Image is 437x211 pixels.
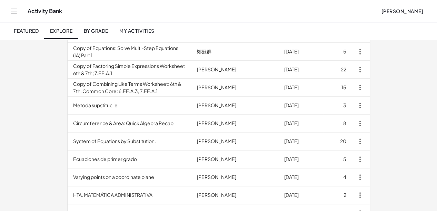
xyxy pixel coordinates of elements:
span: By Grade [83,28,108,34]
td: Ecuaciones de primer grado [68,150,191,168]
button: Toggle navigation [8,6,19,17]
span: Explore [50,28,72,34]
td: Metoda supstitucije [68,97,191,114]
td: 3 [323,97,352,114]
td: Circumference & Area: Quick Algebra Recap [68,114,191,132]
td: Varying points on a coordinate plane [68,168,191,186]
span: My Activities [119,28,155,34]
td: [DATE] [279,43,323,61]
td: [PERSON_NAME] [191,186,278,204]
td: [DATE] [279,150,323,168]
td: Copy of Equations: Solve Multi-Step Equations (IA) Part 1 [68,43,191,61]
td: [PERSON_NAME] [191,132,278,150]
td: 2 [323,186,352,204]
td: 15 [323,79,352,97]
td: 5 [323,150,352,168]
td: HTA. MATEMÁTICA ADMINISTRATIVA [68,186,191,204]
td: [DATE] [279,114,323,132]
td: [DATE] [279,97,323,114]
span: Featured [14,28,39,34]
td: [DATE] [279,186,323,204]
td: [PERSON_NAME] [191,97,278,114]
td: [DATE] [279,79,323,97]
td: 5 [323,43,352,61]
td: [PERSON_NAME] [191,61,278,79]
td: Copy of Factoring Simple Expressions Worksheet 6th & 7th; 7.EE.A.1 [68,61,191,79]
td: System of Equations by Substitution. [68,132,191,150]
td: [DATE] [279,61,323,79]
td: [PERSON_NAME] [191,114,278,132]
td: [PERSON_NAME] [191,168,278,186]
td: [PERSON_NAME] [191,79,278,97]
span: [PERSON_NAME] [381,8,423,14]
td: 鄭冠群 [191,43,278,61]
td: 4 [323,168,352,186]
td: Copy of Combining Like Terms Worksheet: 6th & 7th. Common Core: 6.EE.A.3, 7.EE.A.1 [68,79,191,97]
td: [PERSON_NAME] [191,150,278,168]
td: 8 [323,114,352,132]
td: 20 [323,132,352,150]
td: [DATE] [279,168,323,186]
td: [DATE] [279,132,323,150]
button: [PERSON_NAME] [376,5,429,17]
td: 22 [323,61,352,79]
